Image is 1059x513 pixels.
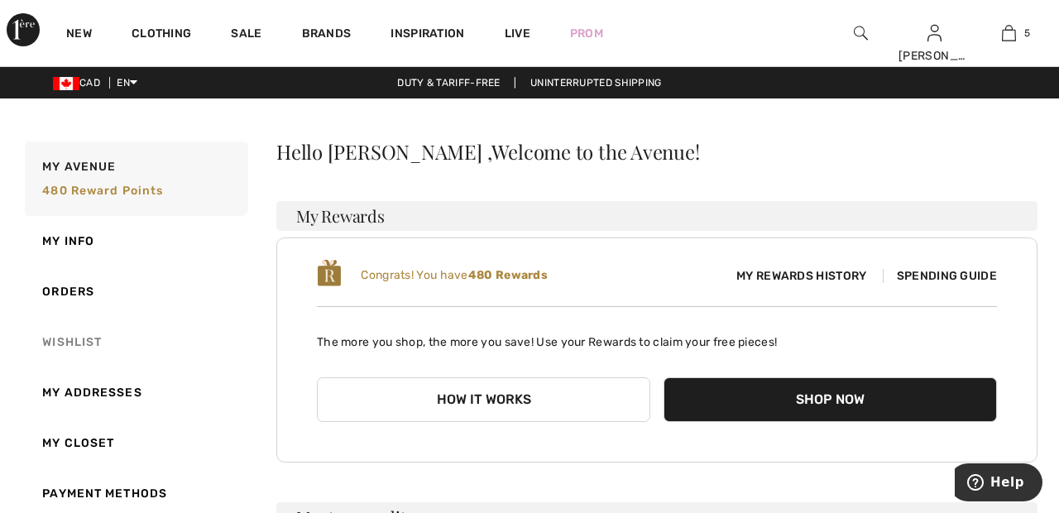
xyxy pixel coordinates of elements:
a: Orders [22,266,248,317]
span: 5 [1024,26,1030,41]
img: loyalty_logo_r.svg [317,258,342,288]
span: My Rewards History [723,267,879,285]
span: Welcome to the Avenue! [491,141,699,161]
span: Spending Guide [883,269,997,283]
img: 1ère Avenue [7,13,40,46]
a: Sale [231,26,261,44]
img: Canadian Dollar [53,77,79,90]
a: My Addresses [22,367,248,418]
a: Prom [570,25,603,42]
span: My Avenue [42,158,116,175]
a: My Info [22,216,248,266]
a: Live [505,25,530,42]
a: 5 [972,23,1045,43]
a: Clothing [132,26,191,44]
a: New [66,26,92,44]
a: Brands [302,26,352,44]
b: 480 Rewards [468,268,548,282]
img: My Bag [1002,23,1016,43]
a: Wishlist [22,317,248,367]
a: Sign In [927,25,942,41]
a: My Closet [22,418,248,468]
span: EN [117,77,137,89]
span: Inspiration [391,26,464,44]
p: The more you shop, the more you save! Use your Rewards to claim your free pieces! [317,320,997,351]
img: search the website [854,23,868,43]
div: [PERSON_NAME] [898,47,971,65]
span: 480 Reward points [42,184,163,198]
h3: My Rewards [276,201,1037,231]
img: My Info [927,23,942,43]
span: Congrats! You have [361,268,548,282]
button: How it works [317,377,650,422]
iframe: Opens a widget where you can find more information [955,463,1042,505]
span: CAD [53,77,107,89]
button: Shop Now [664,377,997,422]
div: Hello [PERSON_NAME] , [276,141,1037,161]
